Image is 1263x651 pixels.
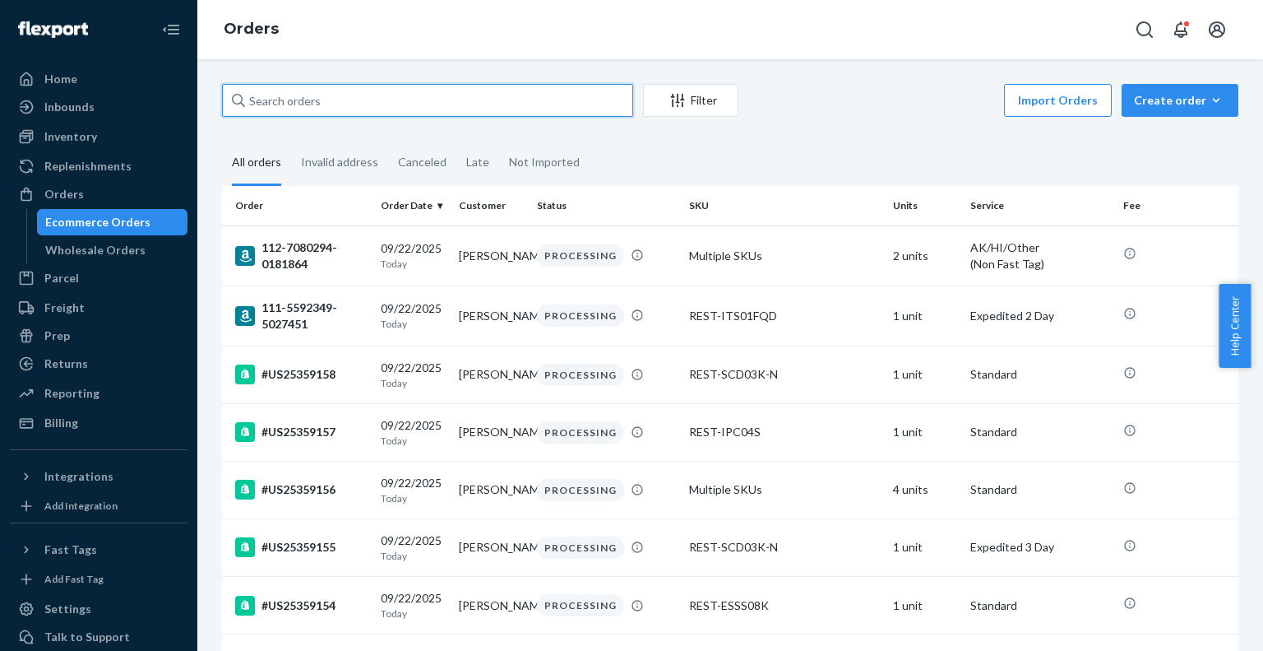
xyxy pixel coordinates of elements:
td: [PERSON_NAME] [452,518,530,576]
div: Returns [44,356,88,372]
div: #US25359156 [235,480,368,500]
th: Status [530,186,682,226]
th: Order [222,186,374,226]
div: (Non Fast Tag) [970,256,1109,272]
a: Settings [10,596,187,622]
td: [PERSON_NAME] [452,226,530,286]
p: Standard [970,598,1109,614]
a: Billing [10,410,187,436]
div: PROCESSING [537,364,624,386]
div: REST-ESSS08K [689,598,879,614]
td: [PERSON_NAME] [452,461,530,518]
div: Late [466,141,489,184]
div: Not Imported [509,141,580,184]
input: Search orders [222,84,633,117]
div: Fast Tags [44,542,97,558]
p: Today [381,257,446,271]
div: PROCESSING [537,421,624,444]
div: 09/22/2025 [381,475,446,505]
div: 112-7080294-0181864 [235,239,368,272]
div: Filter [644,92,738,109]
p: AK/HI/Other [970,239,1109,256]
div: Canceled [398,141,446,184]
p: Today [381,434,446,448]
div: Orders [44,186,84,202]
button: Open notifications [1164,13,1197,46]
div: #US25359154 [235,596,368,616]
th: Fee [1117,186,1238,226]
div: Freight [44,300,85,316]
div: Home [44,71,77,87]
a: Orders [10,181,187,207]
div: Billing [44,415,78,431]
div: PROCESSING [537,305,624,327]
td: Multiple SKUs [682,226,886,286]
div: #US25359158 [235,365,368,384]
p: Standard [970,424,1109,440]
div: REST-ITS01FQD [689,308,879,324]
a: Inventory [10,123,187,150]
div: #US25359155 [235,537,368,557]
a: Replenishments [10,153,187,179]
div: 09/22/2025 [381,532,446,563]
a: Ecommerce Orders [37,209,188,235]
div: Inventory [44,128,97,145]
div: 09/22/2025 [381,240,446,271]
p: Today [381,317,446,331]
div: Reporting [44,385,99,402]
a: Reporting [10,380,187,407]
p: Today [381,491,446,505]
th: SKU [682,186,886,226]
div: Prep [44,328,70,344]
div: Customer [459,198,524,212]
a: Orders [224,20,279,38]
p: Expedited 2 Day [970,308,1109,324]
button: Help Center [1219,284,1251,368]
td: Multiple SKUs [682,461,886,518]
div: Integrations [44,468,113,485]
div: PROCESSING [537,537,624,559]
div: Add Integration [44,499,118,513]
div: Wholesale Orders [45,242,146,258]
td: [PERSON_NAME] [452,286,530,346]
a: Wholesale Orders [37,237,188,263]
td: 1 unit [886,577,965,635]
ol: breadcrumbs [210,6,292,53]
a: Returns [10,351,187,377]
td: 1 unit [886,403,965,461]
div: Parcel [44,270,79,286]
button: Open Search Box [1128,13,1161,46]
a: Prep [10,323,187,349]
div: 09/22/2025 [381,590,446,621]
button: Fast Tags [10,537,187,563]
div: Create order [1134,92,1226,109]
td: 1 unit [886,286,965,346]
p: Expedited 3 Day [970,539,1109,556]
th: Units [886,186,965,226]
div: REST-IPC04S [689,424,879,440]
img: Flexport logo [18,21,88,38]
div: Talk to Support [44,629,130,645]
div: Invalid address [301,141,378,184]
div: 111-5592349-5027451 [235,300,368,332]
div: 09/22/2025 [381,300,446,331]
div: 09/22/2025 [381,417,446,448]
div: Add Fast Tag [44,572,104,586]
div: #US25359157 [235,422,368,442]
div: Replenishments [44,158,132,174]
a: Home [10,66,187,92]
button: Import Orders [1004,84,1112,117]
div: Settings [44,601,91,617]
div: PROCESSING [537,479,624,501]
td: [PERSON_NAME] [452,577,530,635]
p: Standard [970,481,1109,498]
div: All orders [232,141,281,186]
div: PROCESSING [537,244,624,267]
div: Ecommerce Orders [45,214,150,230]
p: Standard [970,366,1109,383]
a: Freight [10,295,187,321]
td: [PERSON_NAME] [452,346,530,403]
a: Inbounds [10,94,187,120]
td: 1 unit [886,518,965,576]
